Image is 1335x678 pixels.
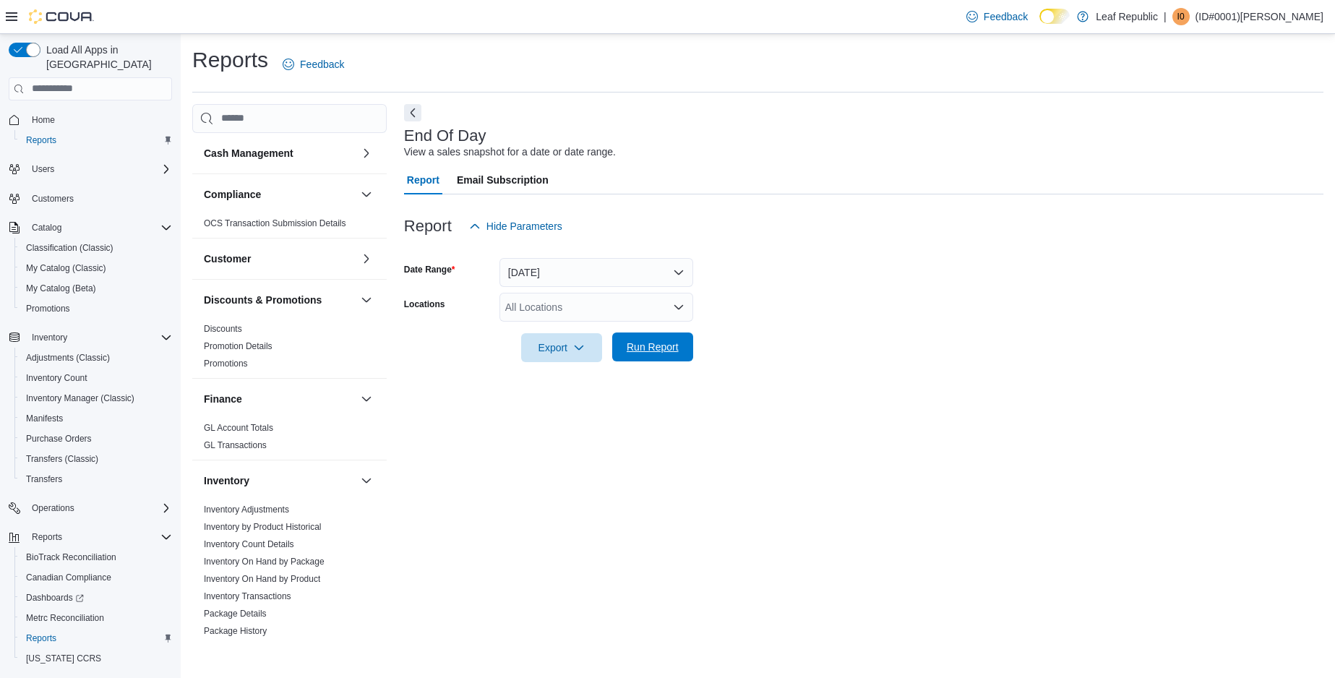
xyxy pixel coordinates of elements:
span: Customers [26,189,172,207]
span: Metrc Reconciliation [26,612,104,624]
span: Users [26,160,172,178]
button: Reports [14,130,178,150]
button: [US_STATE] CCRS [14,648,178,669]
span: Dashboards [26,592,84,604]
button: Reports [14,628,178,648]
span: Inventory [26,329,172,346]
span: Load All Apps in [GEOGRAPHIC_DATA] [40,43,172,72]
span: Promotions [204,358,248,369]
span: Dashboards [20,589,172,606]
button: Finance [204,392,355,406]
a: Manifests [20,410,69,427]
span: Operations [32,502,74,514]
a: Home [26,111,61,129]
button: Operations [26,499,80,517]
button: Inventory [3,327,178,348]
button: Operations [3,498,178,518]
button: Inventory Manager (Classic) [14,388,178,408]
button: Users [3,159,178,179]
h3: Compliance [204,187,261,202]
button: Discounts & Promotions [204,293,355,307]
span: Transfers [20,471,172,488]
span: Inventory Count [20,369,172,387]
button: Transfers [14,469,178,489]
button: Home [3,109,178,130]
span: Inventory Count [26,372,87,384]
a: Feedback [961,2,1034,31]
span: Adjustments (Classic) [20,349,172,366]
button: Adjustments (Classic) [14,348,178,368]
span: GL Transactions [204,439,267,451]
button: Finance [358,390,375,408]
a: Package History [204,626,267,636]
button: Compliance [204,187,355,202]
p: (ID#0001)[PERSON_NAME] [1196,8,1323,25]
span: My Catalog (Beta) [26,283,96,294]
button: Customer [358,250,375,267]
a: Inventory Manager (Classic) [20,390,140,407]
input: Dark Mode [1039,9,1070,24]
span: Inventory Count Details [204,538,294,550]
a: My Catalog (Classic) [20,259,112,277]
span: Transfers (Classic) [20,450,172,468]
a: BioTrack Reconciliation [20,549,122,566]
span: Metrc Reconciliation [20,609,172,627]
span: Operations [26,499,172,517]
a: Purchase Orders [20,430,98,447]
a: Promotion Details [204,341,272,351]
a: Inventory Transactions [204,591,291,601]
button: Users [26,160,60,178]
button: My Catalog (Classic) [14,258,178,278]
button: Discounts & Promotions [358,291,375,309]
a: Package Details [204,609,267,619]
span: Transfers (Classic) [26,453,98,465]
span: Reports [26,632,56,644]
div: Finance [192,419,387,460]
button: Reports [26,528,68,546]
a: Inventory by Product Historical [204,522,322,532]
a: OCS Transaction Submission Details [204,218,346,228]
h3: Discounts & Promotions [204,293,322,307]
button: Catalog [26,219,67,236]
span: Reports [26,134,56,146]
button: Run Report [612,332,693,361]
a: Canadian Compliance [20,569,117,586]
span: Inventory On Hand by Package [204,556,325,567]
span: Manifests [26,413,63,424]
p: Leaf Republic [1096,8,1158,25]
button: Hide Parameters [463,212,568,241]
span: Customers [32,193,74,205]
span: Email Subscription [457,166,549,194]
span: BioTrack Reconciliation [26,552,116,563]
span: Inventory Manager (Classic) [20,390,172,407]
span: Inventory Manager (Classic) [26,392,134,404]
button: Inventory [358,472,375,489]
span: Classification (Classic) [26,242,113,254]
span: Run Report [627,340,679,354]
span: Reports [20,132,172,149]
button: BioTrack Reconciliation [14,547,178,567]
span: Discounts [204,323,242,335]
a: Transfers [20,471,68,488]
span: Transfers [26,473,62,485]
span: Inventory [32,332,67,343]
span: Reports [20,630,172,647]
span: Catalog [26,219,172,236]
button: Reports [3,527,178,547]
button: Canadian Compliance [14,567,178,588]
a: Inventory Count [20,369,93,387]
span: Adjustments (Classic) [26,352,110,364]
div: Discounts & Promotions [192,320,387,378]
span: Export [530,333,593,362]
button: Classification (Classic) [14,238,178,258]
span: Purchase Orders [20,430,172,447]
button: Compliance [358,186,375,203]
a: [US_STATE] CCRS [20,650,107,667]
label: Date Range [404,264,455,275]
span: Canadian Compliance [20,569,172,586]
a: Dashboards [20,589,90,606]
div: Compliance [192,215,387,238]
span: Inventory Transactions [204,591,291,602]
button: Inventory Count [14,368,178,388]
button: Customers [3,188,178,209]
